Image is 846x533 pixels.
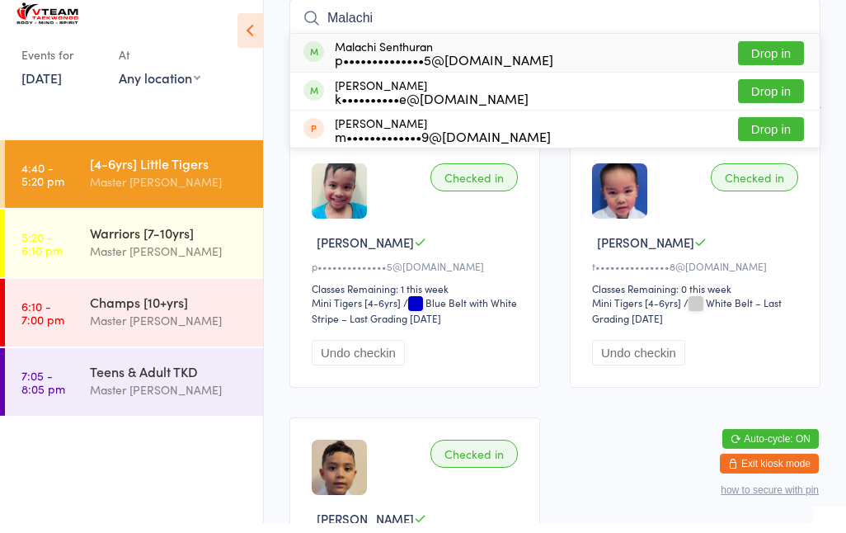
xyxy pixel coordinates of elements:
[312,305,401,319] div: Mini Tigers [4-6yrs]
[720,464,819,483] button: Exit kiosk mode
[738,89,804,113] button: Drop in
[21,171,64,197] time: 4:40 - 5:20 pm
[90,303,249,321] div: Champs [10+yrs]
[312,291,523,305] div: Classes Remaining: 1 this week
[21,51,102,78] div: Events for
[317,243,414,261] span: [PERSON_NAME]
[335,50,553,76] div: Malachi Senthuran
[16,12,78,35] img: VTEAM Martial Arts
[21,379,65,405] time: 7:05 - 8:05 pm
[335,88,529,115] div: [PERSON_NAME]
[21,78,62,97] a: [DATE]
[90,164,249,182] div: [4-6yrs] Little Tigers
[738,127,804,151] button: Drop in
[5,289,263,356] a: 6:10 -7:00 pmChamps [10+yrs]Master [PERSON_NAME]
[592,350,685,375] button: Undo checkin
[289,9,820,47] input: Search
[21,309,64,336] time: 6:10 - 7:00 pm
[711,173,798,201] div: Checked in
[592,305,681,319] div: Mini Tigers [4-6yrs]
[335,139,551,153] div: m•••••••••••••9@[DOMAIN_NAME]
[335,63,553,76] div: p••••••••••••••5@[DOMAIN_NAME]
[5,219,263,287] a: 5:20 -6:10 pmWarriors [7-10yrs]Master [PERSON_NAME]
[592,173,647,229] img: image1721889837.png
[90,252,249,271] div: Master [PERSON_NAME]
[90,321,249,340] div: Master [PERSON_NAME]
[90,390,249,409] div: Master [PERSON_NAME]
[312,350,405,375] button: Undo checkin
[430,173,518,201] div: Checked in
[5,150,263,218] a: 4:40 -5:20 pm[4-6yrs] Little TigersMaster [PERSON_NAME]
[430,450,518,478] div: Checked in
[597,243,694,261] span: [PERSON_NAME]
[5,358,263,426] a: 7:05 -8:05 pmTeens & Adult TKDMaster [PERSON_NAME]
[312,450,367,505] img: image1753253901.png
[119,51,200,78] div: At
[21,240,63,266] time: 5:20 - 6:10 pm
[312,173,367,229] img: image1707976243.png
[90,182,249,201] div: Master [PERSON_NAME]
[721,494,819,506] button: how to secure with pin
[119,78,200,97] div: Any location
[722,439,819,459] button: Auto-cycle: ON
[90,233,249,252] div: Warriors [7-10yrs]
[335,126,551,153] div: [PERSON_NAME]
[592,291,803,305] div: Classes Remaining: 0 this week
[90,372,249,390] div: Teens & Adult TKD
[738,51,804,75] button: Drop in
[335,101,529,115] div: k••••••••••e@[DOMAIN_NAME]
[312,269,523,283] div: p••••••••••••••5@[DOMAIN_NAME]
[592,269,803,283] div: t•••••••••••••••8@[DOMAIN_NAME]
